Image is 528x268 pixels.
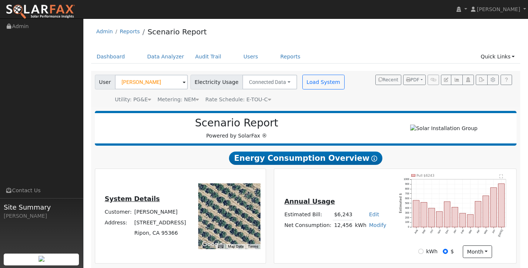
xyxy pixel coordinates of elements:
[422,229,426,234] text: Sep
[437,229,442,234] text: Nov
[453,229,457,234] text: Jan
[133,207,187,217] td: [PERSON_NAME]
[418,249,424,254] input: kWh
[103,217,133,228] td: Address:
[498,184,505,227] rect: onclick=""
[371,156,377,162] i: Show Help
[284,198,335,205] u: Annual Usage
[444,201,451,227] rect: onclick=""
[405,187,409,190] text: 800
[115,96,151,104] div: Utility: PG&E
[463,245,492,258] button: month
[492,229,496,234] text: Jun
[283,220,333,231] td: Net Consumption:
[242,75,297,89] button: Connected Data
[39,256,44,262] img: retrieve
[205,96,271,102] span: Alias: HETOUC
[147,27,207,36] a: Scenario Report
[103,207,133,217] td: Customer:
[4,202,79,212] span: Site Summary
[443,249,448,254] input: $
[248,244,258,248] a: Terms (opens in new tab)
[218,244,223,249] button: Keyboard shortcuts
[499,174,503,178] text: 
[451,248,454,255] label: $
[405,221,409,223] text: 100
[229,152,382,165] span: Energy Consumption Overview
[491,188,497,227] rect: onclick=""
[190,75,243,89] span: Electricity Usage
[452,207,458,227] rect: onclick=""
[142,50,190,64] a: Data Analyzer
[102,117,371,129] h2: Scenario Report
[404,178,409,180] text: 1000
[369,211,379,217] a: Edit
[228,244,243,249] button: Map Data
[405,211,409,214] text: 300
[498,229,504,237] text: [DATE]
[4,212,79,220] div: [PERSON_NAME]
[369,222,386,228] a: Modify
[436,211,443,227] rect: onclick=""
[429,229,434,234] text: Oct
[451,75,462,85] button: Multi-Series Graph
[190,50,227,64] a: Audit Trail
[99,117,375,140] div: Powered by SolarFax ®
[405,183,409,185] text: 900
[133,217,187,228] td: [STREET_ADDRESS]
[91,50,131,64] a: Dashboard
[421,202,427,227] rect: onclick=""
[408,225,409,228] text: 0
[476,75,487,85] button: Export Interval Data
[333,220,353,231] td: 12,456
[133,228,187,238] td: Ripon, CA 95366
[461,229,465,234] text: Feb
[405,192,409,195] text: 700
[200,240,225,249] a: Open this area in Google Maps (opens a new window)
[406,77,419,82] span: PDF
[426,248,438,255] label: kWh
[403,75,426,85] button: PDF
[487,75,499,85] button: Settings
[238,50,264,64] a: Users
[283,209,333,220] td: Estimated Bill:
[476,229,481,234] text: Apr
[501,75,512,85] a: Help Link
[462,75,474,85] button: Login As
[120,28,140,34] a: Reports
[413,200,419,227] rect: onclick=""
[483,196,489,227] rect: onclick=""
[405,202,409,204] text: 500
[467,214,474,227] rect: onclick=""
[459,213,466,227] rect: onclick=""
[96,28,113,34] a: Admin
[115,75,188,89] input: Select a User
[6,4,75,20] img: SolarFax
[475,50,520,64] a: Quick Links
[468,229,473,234] text: Mar
[375,75,401,85] button: Recent
[275,50,306,64] a: Reports
[445,229,449,234] text: Dec
[302,75,345,89] button: Load System
[353,220,368,231] td: kWh
[429,208,435,227] rect: onclick=""
[477,6,520,12] span: [PERSON_NAME]
[414,229,418,234] text: Aug
[475,201,481,227] rect: onclick=""
[333,209,353,220] td: $6,243
[399,193,402,213] text: Estimated $
[484,229,488,234] text: May
[95,75,115,89] span: User
[157,96,199,104] div: Metering: NEM
[405,207,409,209] text: 400
[105,195,160,203] u: System Details
[405,197,409,200] text: 600
[416,173,434,177] text: Pull $6243
[405,216,409,219] text: 200
[200,240,225,249] img: Google
[441,75,451,85] button: Edit User
[410,125,478,132] img: Solar Installation Group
